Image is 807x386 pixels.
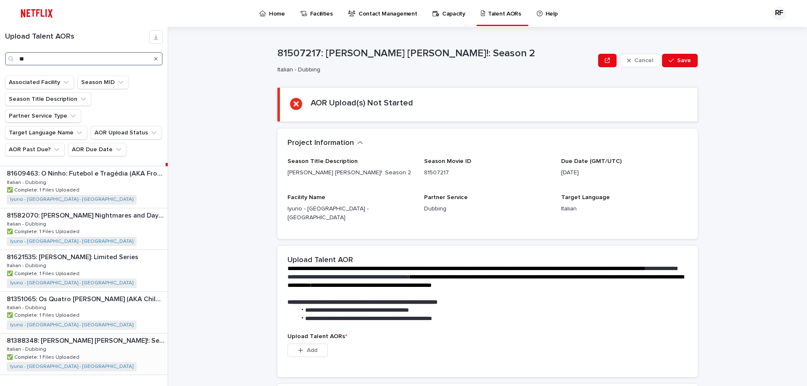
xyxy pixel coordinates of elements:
[10,322,133,328] a: Iyuno - [GEOGRAPHIC_DATA] - [GEOGRAPHIC_DATA]
[561,158,622,164] span: Due Date (GMT/UTC)
[5,76,74,89] button: Associated Facility
[68,143,127,156] button: AOR Due Date
[5,92,91,106] button: Season Title Description
[5,32,149,42] h1: Upload Talent AORs
[7,335,166,345] p: 81388348: [PERSON_NAME] [PERSON_NAME]!: Season 1
[7,186,81,193] p: ✅ Complete: 1 Files Uploaded
[561,205,688,213] p: Italian
[7,269,81,277] p: ✅ Complete: 1 Files Uploaded
[424,168,551,177] p: 81507217
[5,109,81,123] button: Partner Service Type
[620,54,660,67] button: Cancel
[7,168,166,178] p: 81609463: O Ninho: Futebol e Tragédia (AKA From Dreams to Tragedy: The Fire that Shook Brazilian ...
[7,220,48,227] p: Italian - Dubbing
[7,311,81,318] p: ✅ Complete: 1 Files Uploaded
[10,239,133,244] a: Iyuno - [GEOGRAPHIC_DATA] - [GEOGRAPHIC_DATA]
[10,197,133,202] a: Iyuno - [GEOGRAPHIC_DATA] - [GEOGRAPHIC_DATA]
[5,126,87,139] button: Target Language Name
[561,194,610,200] span: Target Language
[277,66,591,74] p: Italian - Dubbing
[10,280,133,286] a: Iyuno - [GEOGRAPHIC_DATA] - [GEOGRAPHIC_DATA]
[287,194,325,200] span: Facility Name
[5,143,65,156] button: AOR Past Due?
[10,364,133,370] a: Iyuno - [GEOGRAPHIC_DATA] - [GEOGRAPHIC_DATA]
[561,168,688,177] p: [DATE]
[7,227,81,235] p: ✅ Complete: 1 Files Uploaded
[7,261,48,269] p: Italian - Dubbing
[17,5,57,22] img: ifQbXi3ZQGMSEF7WDB7W
[634,58,653,63] span: Cancel
[277,47,595,60] p: 81507217: [PERSON_NAME] [PERSON_NAME]!: Season 2
[307,347,317,353] span: Add
[311,98,413,108] h2: AOR Upload(s) Not Started
[7,303,48,311] p: Italian - Dubbing
[287,344,328,357] button: Add
[424,194,468,200] span: Partner Service
[662,54,698,67] button: Save
[7,345,48,352] p: Italian - Dubbing
[287,139,354,148] h2: Project Information
[287,205,414,222] p: Iyuno - [GEOGRAPHIC_DATA] - [GEOGRAPHIC_DATA]
[5,52,163,66] input: Search
[677,58,691,63] span: Save
[7,178,48,186] p: Italian - Dubbing
[7,252,140,261] p: 81621535: [PERSON_NAME]: Limited Series
[287,333,347,339] span: Upload Talent AORs
[287,256,353,265] h2: Upload Talent AOR
[91,126,162,139] button: AOR Upload Status
[287,158,358,164] span: Season Title Description
[773,7,786,20] div: RF
[424,158,471,164] span: Season Movie ID
[424,205,551,213] p: Dubbing
[7,210,166,220] p: 81582070: Joko Anwar's Nightmares and Daydreams: Season 1
[77,76,129,89] button: Season MID
[287,168,414,177] p: [PERSON_NAME] [PERSON_NAME]!: Season 2
[7,353,81,360] p: ✅ Complete: 1 Files Uploaded
[7,294,166,303] p: 81351065: Os Quatro da Candelária (AKA Children of the Church Steps): Limited Series
[287,139,363,148] button: Project Information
